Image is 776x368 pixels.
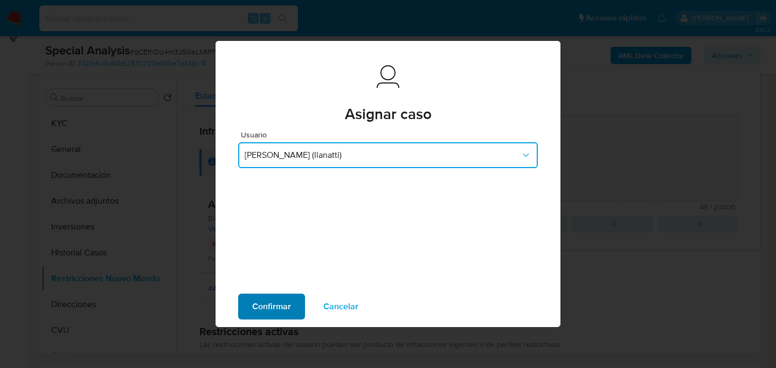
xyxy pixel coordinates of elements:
span: [PERSON_NAME] (llanatti) [245,150,521,161]
button: Cancelar [309,294,372,320]
span: Confirmar [252,295,291,318]
span: Cancelar [323,295,358,318]
span: Usuario [241,131,541,138]
span: Asignar caso [345,107,432,122]
button: Confirmar [238,294,305,320]
button: [PERSON_NAME] (llanatti) [238,142,538,168]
